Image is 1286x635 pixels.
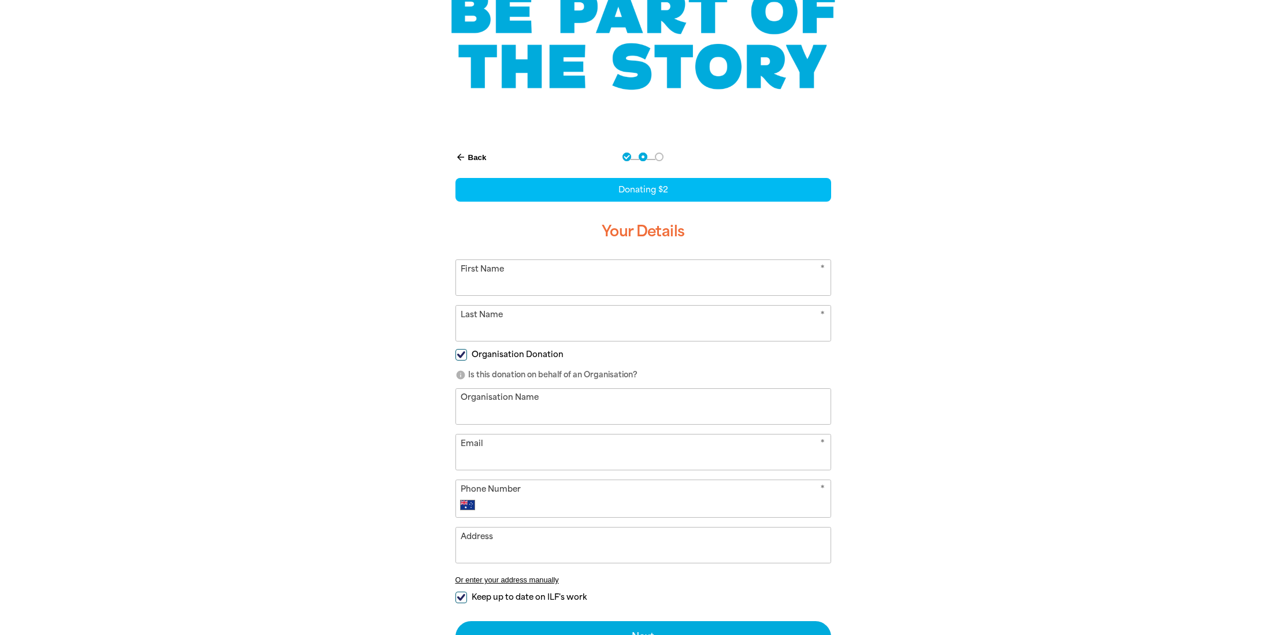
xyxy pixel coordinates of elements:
[451,147,491,167] button: Back
[455,370,466,380] i: info
[622,153,631,161] button: Navigate to step 1 of 3 to enter your donation amount
[455,592,467,603] input: Keep up to date on ILF's work
[455,152,466,162] i: arrow_back
[472,592,587,603] span: Keep up to date on ILF's work
[455,349,467,361] input: Organisation Donation
[455,369,831,381] p: Is this donation on behalf of an Organisation?
[639,153,647,161] button: Navigate to step 2 of 3 to enter your details
[455,178,831,202] div: Donating $2
[820,483,825,497] i: Required
[472,349,564,360] span: Organisation Donation
[655,153,664,161] button: Navigate to step 3 of 3 to enter your payment details
[455,575,831,584] button: Or enter your address manually
[455,213,831,250] h3: Your Details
